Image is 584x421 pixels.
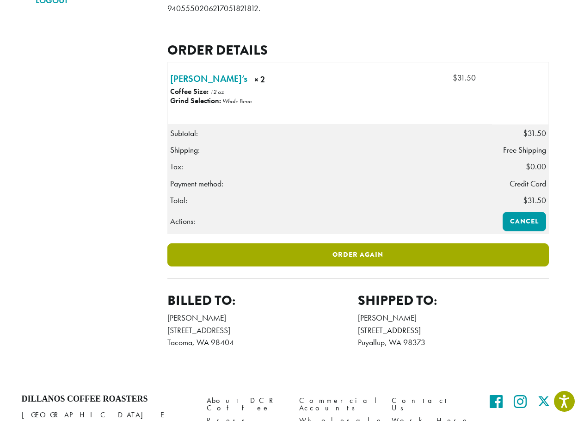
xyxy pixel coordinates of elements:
[299,394,378,414] a: Commercial Accounts
[523,128,528,138] span: $
[167,124,492,142] th: Subtotal:
[167,312,358,348] address: [PERSON_NAME] [STREET_ADDRESS] Tacoma, WA 98404
[167,142,492,158] th: Shipping:
[222,97,252,105] p: Whole Bean
[170,96,221,105] strong: Grind Selection:
[526,161,546,172] span: 0.00
[453,73,457,83] span: $
[167,42,549,58] h2: Order details
[523,128,546,138] span: 31.50
[210,88,224,96] p: 12 oz
[22,394,193,404] h4: Dillanos Coffee Roasters
[167,209,492,234] th: Actions:
[453,73,476,83] bdi: 31.50
[254,74,307,88] strong: × 2
[167,175,492,192] th: Payment method:
[523,195,546,205] span: 31.50
[167,192,492,209] th: Total:
[503,212,546,231] a: Cancel order 367342
[392,394,470,414] a: Contact Us
[526,161,530,172] span: $
[207,394,285,414] a: About DCR Coffee
[167,292,358,309] h2: Billed to:
[492,142,548,158] td: Free Shipping
[358,292,549,309] h2: Shipped to:
[523,195,528,205] span: $
[167,243,549,266] a: Order again
[170,87,209,96] strong: Coffee Size:
[492,175,548,192] td: Credit Card
[358,312,549,348] address: [PERSON_NAME] [STREET_ADDRESS] Puyallup, WA 98373
[167,158,492,175] th: Tax:
[170,72,247,86] a: [PERSON_NAME]’s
